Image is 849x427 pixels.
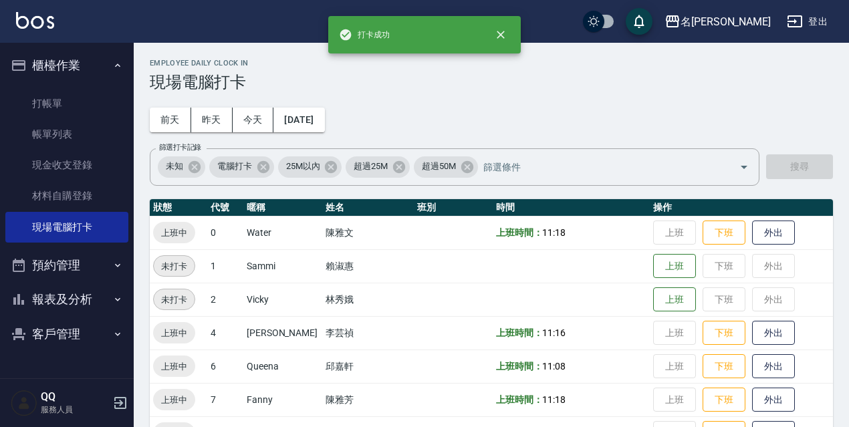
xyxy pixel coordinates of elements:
[5,150,128,180] a: 現金收支登錄
[752,321,795,345] button: 外出
[414,156,478,178] div: 超過50M
[480,155,716,178] input: 篩選條件
[653,254,696,279] button: 上班
[496,361,543,372] b: 上班時間：
[322,383,414,416] td: 陳雅芳
[158,160,191,173] span: 未知
[153,393,195,407] span: 上班中
[207,216,243,249] td: 0
[346,156,410,178] div: 超過25M
[752,221,795,245] button: 外出
[191,108,233,132] button: 昨天
[346,160,396,173] span: 超過25M
[207,199,243,217] th: 代號
[322,216,414,249] td: 陳雅文
[16,12,54,29] img: Logo
[243,216,322,249] td: Water
[703,321,745,345] button: 下班
[207,249,243,283] td: 1
[153,226,195,240] span: 上班中
[752,388,795,412] button: 外出
[5,282,128,317] button: 報表及分析
[207,383,243,416] td: 7
[153,326,195,340] span: 上班中
[207,349,243,383] td: 6
[278,160,328,173] span: 25M以內
[653,287,696,312] button: 上班
[233,108,274,132] button: 今天
[322,316,414,349] td: 李芸禎
[150,73,833,92] h3: 現場電腦打卡
[278,156,342,178] div: 25M以內
[153,360,195,374] span: 上班中
[243,349,322,383] td: Queena
[733,156,755,178] button: Open
[154,259,195,273] span: 未打卡
[781,9,833,34] button: 登出
[209,160,260,173] span: 電腦打卡
[243,249,322,283] td: Sammi
[542,227,566,238] span: 11:18
[626,8,652,35] button: save
[5,212,128,243] a: 現場電腦打卡
[158,156,205,178] div: 未知
[150,108,191,132] button: 前天
[322,249,414,283] td: 賴淑惠
[650,199,833,217] th: 操作
[41,390,109,404] h5: QQ
[5,248,128,283] button: 預約管理
[5,48,128,83] button: 櫃檯作業
[41,404,109,416] p: 服務人員
[243,316,322,349] td: [PERSON_NAME]
[414,160,464,173] span: 超過50M
[11,390,37,416] img: Person
[542,394,566,405] span: 11:18
[414,199,493,217] th: 班別
[5,180,128,211] a: 材料自購登錄
[154,293,195,307] span: 未打卡
[339,28,390,41] span: 打卡成功
[542,361,566,372] span: 11:08
[243,383,322,416] td: Fanny
[209,156,274,178] div: 電腦打卡
[681,13,771,30] div: 名[PERSON_NAME]
[703,388,745,412] button: 下班
[273,108,324,132] button: [DATE]
[659,8,776,35] button: 名[PERSON_NAME]
[322,283,414,316] td: 林秀娥
[322,349,414,383] td: 邱嘉軒
[5,317,128,351] button: 客戶管理
[703,354,745,379] button: 下班
[159,142,201,152] label: 篩選打卡記錄
[486,20,515,49] button: close
[207,316,243,349] td: 4
[752,354,795,379] button: 外出
[322,199,414,217] th: 姓名
[243,199,322,217] th: 暱稱
[5,88,128,119] a: 打帳單
[542,327,566,338] span: 11:16
[493,199,650,217] th: 時間
[207,283,243,316] td: 2
[243,283,322,316] td: Vicky
[496,394,543,405] b: 上班時間：
[496,227,543,238] b: 上班時間：
[150,199,207,217] th: 狀態
[5,119,128,150] a: 帳單列表
[703,221,745,245] button: 下班
[496,327,543,338] b: 上班時間：
[150,59,833,67] h2: Employee Daily Clock In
